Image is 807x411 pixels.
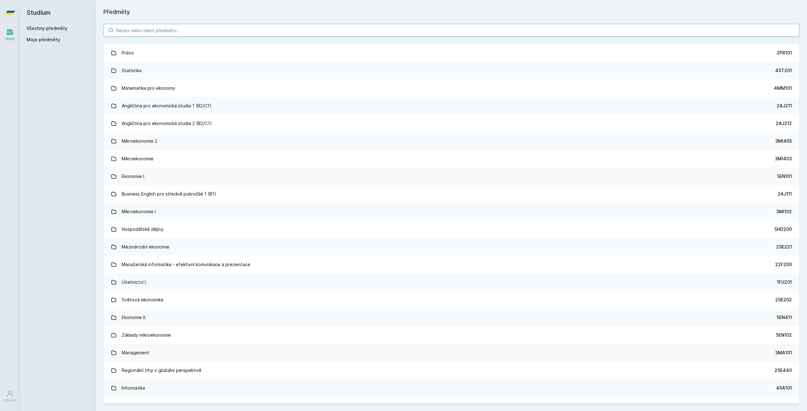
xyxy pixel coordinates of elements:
div: Angličtina pro ekonomická studia 1 (B2/C1) [122,100,212,112]
a: Manažerská informatika - efektivní komunikace a prezentace 22F200 [103,256,799,273]
div: 2AJ211 [777,103,792,109]
div: 2OP401 [775,402,792,409]
div: Statistika [122,64,142,77]
div: 4ST201 [775,67,792,74]
div: 2PR101 [777,50,792,56]
a: Matematika pro ekonomy 4MM101 [103,79,799,97]
div: 5EN101 [777,173,792,180]
div: 3MI102 [776,208,792,215]
a: Právo 2PR101 [103,44,799,62]
div: Uživatel [3,398,17,403]
div: Informatika [122,382,145,394]
a: Hospodářské dějiny 5HD200 [103,220,799,238]
a: Regionální trhy v globální perspektivě 2SE440 [103,362,799,379]
a: Angličtina pro ekonomická studia 2 (B2/C1) 2AJ212 [103,115,799,132]
div: 5EN102 [776,332,792,338]
div: 4MM101 [774,85,792,91]
a: Mezinárodní ekonomie 2SE221 [103,238,799,256]
h1: Předměty [103,8,799,16]
div: Mikroekonomie I [122,205,156,218]
a: Uživatel [1,387,19,406]
div: 2SE221 [776,244,792,250]
div: Mikroekonomie 2 [122,135,157,147]
div: Business English pro středně pokročilé 1 (B1) [122,188,216,200]
div: Hospodářské dějiny [122,223,164,236]
div: 2AJ212 [776,120,792,127]
div: 22F200 [775,261,792,268]
span: Moje předměty [26,37,60,43]
a: Statistika 4ST201 [103,62,799,79]
div: 2AJ111 [778,191,792,197]
a: Business English pro středně pokročilé 1 (B1) 2AJ111 [103,185,799,203]
a: Ekonomie I. 5EN101 [103,168,799,185]
div: Angličtina pro ekonomická studia 2 (B2/C1) [122,117,212,130]
div: Matematika pro ekonomy [122,82,175,94]
a: Mikroekonomie 2 3MI405 [103,132,799,150]
div: Základy mikroekonomie [122,329,171,341]
a: Informatika 4SA101 [103,379,799,397]
a: Management 3MA101 [103,344,799,362]
div: 2SE202 [775,297,792,303]
div: Účetnictví I. [122,276,147,288]
a: Základy mikroekonomie 5EN102 [103,326,799,344]
input: Název nebo ident předmětu… [103,24,799,37]
div: 5EN411 [777,314,792,321]
div: 5HD200 [775,226,792,232]
div: Regionální trhy v globální perspektivě [122,364,201,377]
div: 3MI403 [775,156,792,162]
div: 4SA101 [776,385,792,391]
div: Světová ekonomika [122,294,163,306]
div: 3MA101 [775,350,792,356]
div: Právo [122,47,134,59]
div: Manažerská informatika - efektivní komunikace a prezentace [122,258,250,271]
a: Study [1,25,19,44]
a: Světová ekonomika 2SE202 [103,291,799,309]
a: Účetnictví I. 1FU201 [103,273,799,291]
a: Angličtina pro ekonomická studia 1 (B2/C1) 2AJ211 [103,97,799,115]
div: 3MI405 [775,138,792,144]
a: Mikroekonomie I 3MI102 [103,203,799,220]
a: Mikroekonomie 3MI403 [103,150,799,168]
a: Všechny předměty [26,26,67,31]
div: Mezinárodní ekonomie [122,241,169,253]
div: Mikroekonomie [122,152,154,165]
div: Ekonomie II. [122,311,146,324]
a: Ekonomie II. 5EN411 [103,309,799,326]
div: 1FU201 [777,279,792,285]
div: Ekonomie I. [122,170,145,183]
div: Study [6,37,15,41]
div: Management [122,346,149,359]
div: 2SE440 [775,367,792,374]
